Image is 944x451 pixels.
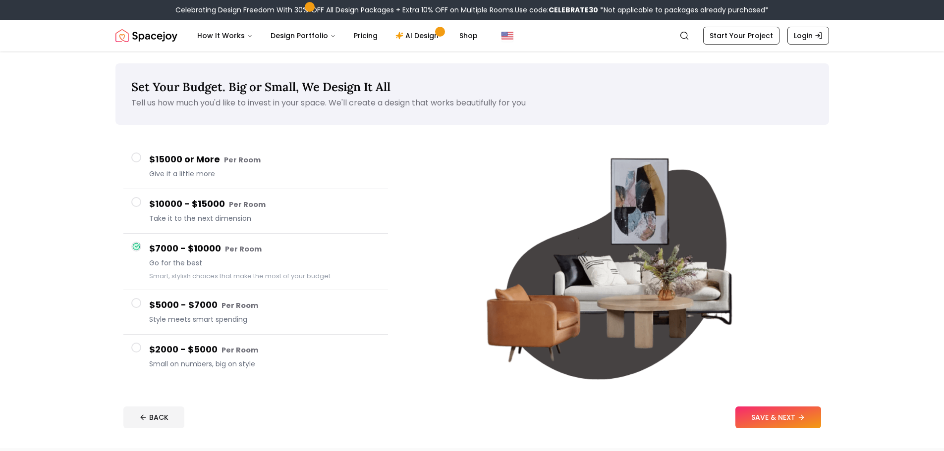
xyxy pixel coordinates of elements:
button: $10000 - $15000 Per RoomTake it to the next dimension [123,189,388,234]
span: *Not applicable to packages already purchased* [598,5,769,15]
nav: Main [189,26,486,46]
small: Per Room [225,244,262,254]
button: $7000 - $10000 Per RoomGo for the bestSmart, stylish choices that make the most of your budget [123,234,388,290]
button: How It Works [189,26,261,46]
small: Per Room [222,301,258,310]
button: SAVE & NEXT [735,406,821,428]
span: Small on numbers, big on style [149,359,380,369]
h4: $15000 or More [149,152,380,167]
span: Go for the best [149,258,380,268]
a: Pricing [346,26,386,46]
img: United States [501,30,513,42]
span: Take it to the next dimension [149,213,380,223]
small: Per Room [222,345,258,355]
span: Use code: [515,5,598,15]
div: Celebrating Design Freedom With 30% OFF All Design Packages + Extra 10% OFF on Multiple Rooms. [175,5,769,15]
span: Set Your Budget. Big or Small, We Design It All [131,79,390,95]
button: BACK [123,406,184,428]
button: $15000 or More Per RoomGive it a little more [123,145,388,189]
small: Smart, stylish choices that make the most of your budget [149,272,331,280]
button: $2000 - $5000 Per RoomSmall on numbers, big on style [123,335,388,379]
p: Tell us how much you'd like to invest in your space. We'll create a design that works beautifully... [131,97,813,109]
a: Spacejoy [115,26,177,46]
span: Style meets smart spending [149,314,380,324]
h4: $5000 - $7000 [149,298,380,312]
img: Spacejoy Logo [115,26,177,46]
small: Per Room [229,200,266,209]
button: $5000 - $7000 Per RoomStyle meets smart spending [123,290,388,335]
h4: $2000 - $5000 [149,343,380,357]
b: CELEBRATE30 [549,5,598,15]
a: AI Design [388,26,449,46]
a: Start Your Project [703,27,779,45]
span: Give it a little more [149,169,380,179]
a: Login [787,27,829,45]
button: Design Portfolio [263,26,344,46]
nav: Global [115,20,829,51]
h4: $10000 - $15000 [149,197,380,211]
a: Shop [451,26,486,46]
small: Per Room [224,155,261,165]
h4: $7000 - $10000 [149,242,380,256]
